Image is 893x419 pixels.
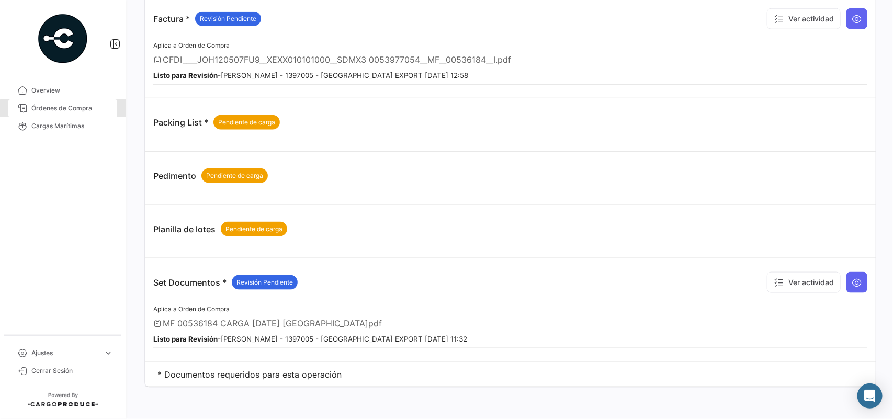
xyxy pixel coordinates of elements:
p: Packing List * [153,115,280,130]
span: MF 00536184 CARGA [DATE] [GEOGRAPHIC_DATA]pdf [163,318,382,329]
span: Aplica a Orden de Compra [153,41,230,49]
a: Overview [8,82,117,99]
a: Órdenes de Compra [8,99,117,117]
span: Revisión Pendiente [200,14,256,24]
span: Overview [31,86,113,95]
p: Factura * [153,12,261,26]
small: - [PERSON_NAME] - 1397005 - [GEOGRAPHIC_DATA] EXPORT [DATE] 12:58 [153,71,468,80]
p: Pedimento [153,168,268,183]
span: expand_more [104,348,113,358]
p: Planilla de lotes [153,222,287,236]
div: Abrir Intercom Messenger [857,383,883,409]
a: Cargas Marítimas [8,117,117,135]
span: CFDI____JOH120507FU9__XEXX010101000__SDMX3 0053977054__MF__00536184__I.pdf [163,54,511,65]
button: Ver actividad [767,272,841,293]
span: Pendiente de carga [206,171,263,180]
b: Listo para Revisión [153,71,218,80]
td: * Documentos requeridos para esta operación [145,362,876,387]
span: Pendiente de carga [225,224,282,234]
span: Aplica a Orden de Compra [153,305,230,313]
button: Ver actividad [767,8,841,29]
span: Revisión Pendiente [236,278,293,287]
span: Órdenes de Compra [31,104,113,113]
span: Ajustes [31,348,99,358]
img: powered-by.png [37,13,89,65]
span: Cerrar Sesión [31,366,113,376]
b: Listo para Revisión [153,335,218,343]
span: Cargas Marítimas [31,121,113,131]
span: Pendiente de carga [218,118,275,127]
small: - [PERSON_NAME] - 1397005 - [GEOGRAPHIC_DATA] EXPORT [DATE] 11:32 [153,335,467,343]
p: Set Documentos * [153,275,298,290]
